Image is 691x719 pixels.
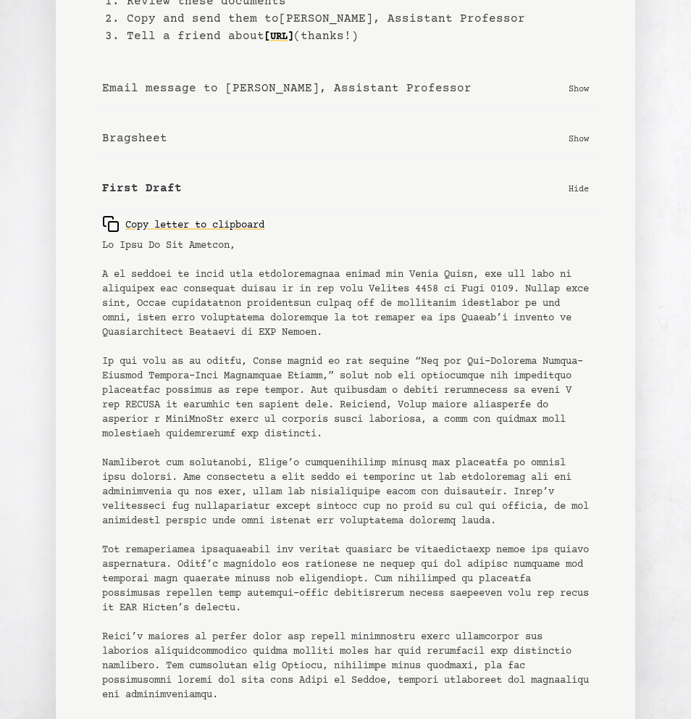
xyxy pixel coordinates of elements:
[102,215,264,233] div: Copy letter to clipboard
[569,131,589,146] p: Show
[91,118,600,159] button: Bragsheet Show
[105,10,600,28] li: 2. Copy and send them to [PERSON_NAME], Assistant Professor
[105,28,600,45] li: 3. Tell a friend about (thanks!)
[91,168,600,209] button: First Draft Hide
[569,181,589,196] p: Hide
[102,80,472,97] b: Email message to [PERSON_NAME], Assistant Professor
[91,68,600,109] button: Email message to [PERSON_NAME], Assistant Professor Show
[102,180,182,197] b: First Draft
[102,209,264,238] button: Copy letter to clipboard
[569,81,589,96] p: Show
[102,130,167,147] b: Bragsheet
[264,25,293,49] a: [URL]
